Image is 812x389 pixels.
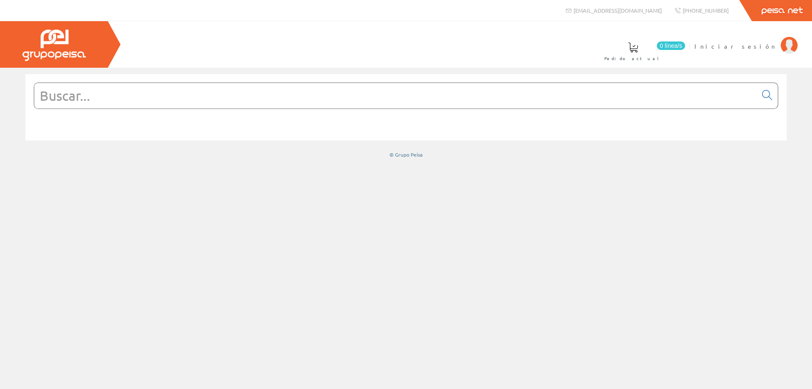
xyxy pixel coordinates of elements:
[25,151,787,158] div: © Grupo Peisa
[604,54,662,63] span: Pedido actual
[694,35,798,43] a: Iniciar sesión
[573,7,662,14] span: [EMAIL_ADDRESS][DOMAIN_NAME]
[683,7,729,14] span: [PHONE_NUMBER]
[694,42,776,50] span: Iniciar sesión
[34,83,757,108] input: Buscar...
[22,30,86,61] img: Grupo Peisa
[657,41,685,50] span: 0 línea/s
